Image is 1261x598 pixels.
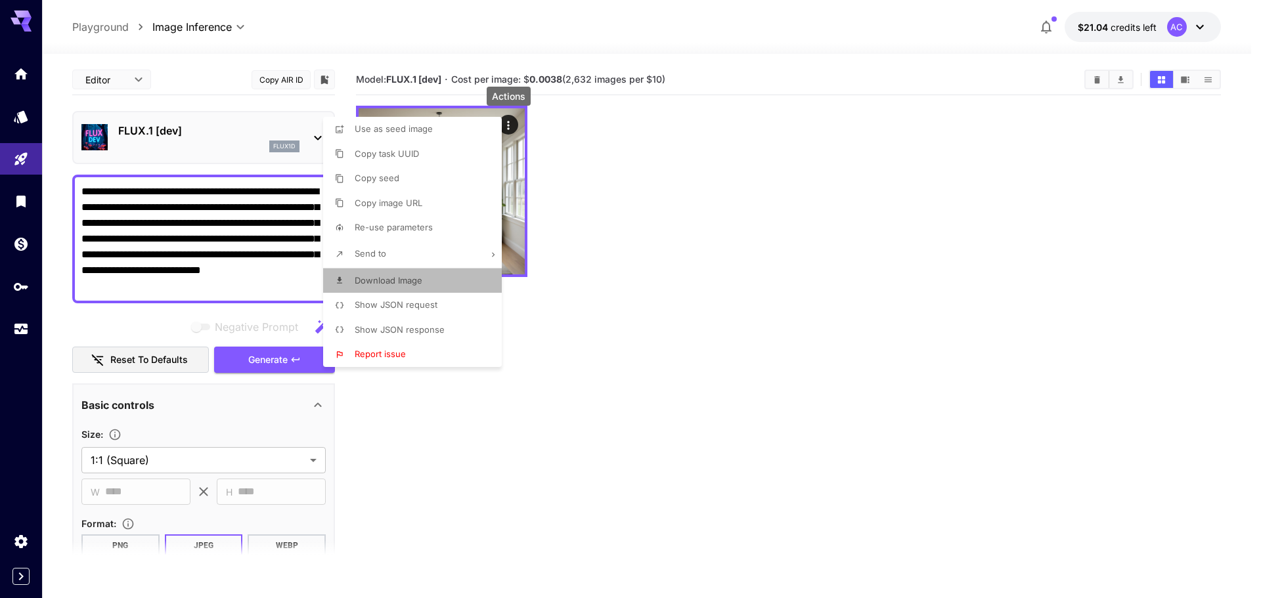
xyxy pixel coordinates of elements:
span: Show JSON response [355,324,445,335]
span: Re-use parameters [355,222,433,232]
span: Report issue [355,349,406,359]
div: Actions [487,87,531,106]
span: Show JSON request [355,299,437,310]
span: Copy image URL [355,198,422,208]
span: Download Image [355,275,422,286]
span: Send to [355,248,386,259]
span: Use as seed image [355,123,433,134]
span: Copy task UUID [355,148,419,159]
span: Copy seed [355,173,399,183]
